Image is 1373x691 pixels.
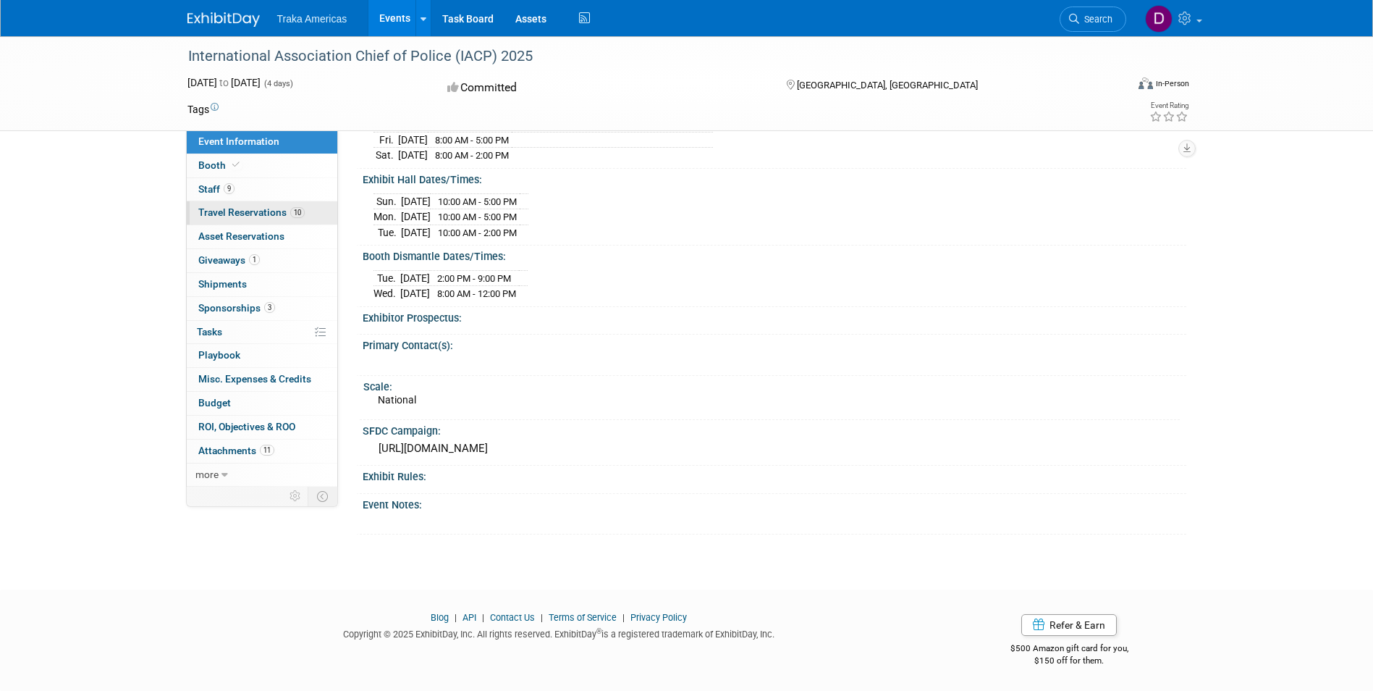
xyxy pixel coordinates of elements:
td: [DATE] [398,148,428,163]
span: Event Information [198,135,279,147]
span: Attachments [198,445,274,456]
a: Sponsorships3 [187,297,337,320]
a: Blog [431,612,449,623]
span: National [378,394,416,406]
div: In-Person [1155,78,1189,89]
span: 2:00 PM - 9:00 PM [437,273,511,284]
span: to [217,77,231,88]
img: Dorothy Pecoraro [1145,5,1173,33]
td: Sun. [373,193,401,209]
a: Travel Reservations10 [187,201,337,225]
div: Exhibit Rules: [363,466,1186,484]
span: | [619,612,628,623]
span: more [195,469,219,480]
td: Mon. [373,209,401,225]
a: Staff9 [187,178,337,201]
a: Attachments11 [187,440,337,463]
img: Format-Inperson.png [1138,78,1153,89]
div: Event Notes: [363,494,1186,512]
td: [DATE] [401,225,431,240]
td: Tue. [373,270,400,286]
div: Committed [443,75,763,101]
span: 9 [224,183,235,194]
span: Misc. Expenses & Credits [198,373,311,385]
span: | [478,612,488,623]
span: [DATE] [DATE] [187,77,261,88]
a: Event Information [187,130,337,154]
td: Tue. [373,225,401,240]
a: Terms of Service [549,612,617,623]
span: Tasks [197,326,222,338]
div: Scale: [363,376,1180,394]
td: [DATE] [401,193,431,209]
a: more [187,464,337,487]
div: SFDC Campaign: [363,420,1186,438]
span: 10 [290,207,305,218]
td: Sat. [373,148,398,163]
div: Event Format [1041,75,1190,97]
span: Budget [198,397,231,409]
td: Personalize Event Tab Strip [283,487,308,506]
div: Event Rating [1149,102,1188,109]
span: | [537,612,546,623]
a: Refer & Earn [1021,614,1117,636]
span: [GEOGRAPHIC_DATA], [GEOGRAPHIC_DATA] [797,80,978,91]
a: Privacy Policy [630,612,687,623]
div: $500 Amazon gift card for you, [952,633,1186,666]
a: Giveaways1 [187,249,337,272]
div: Booth Dismantle Dates/Times: [363,246,1186,264]
span: 11 [260,445,274,456]
span: Booth [198,159,242,171]
td: Wed. [373,286,400,301]
td: [DATE] [400,270,430,286]
div: Primary Contact(s): [363,335,1186,353]
span: (4 days) [263,79,293,88]
span: Asset Reservations [198,230,284,242]
a: Booth [187,154,337,177]
td: [DATE] [401,209,431,225]
span: Giveaways [198,254,260,266]
span: | [451,612,460,623]
span: Playbook [198,349,240,361]
span: 3 [264,302,275,313]
span: 1 [249,254,260,265]
td: [DATE] [398,132,428,148]
a: Contact Us [490,612,535,623]
span: Sponsorships [198,302,275,314]
td: Toggle Event Tabs [308,487,337,506]
span: Shipments [198,278,247,290]
span: Traka Americas [277,13,347,25]
a: Search [1060,7,1126,32]
div: International Association Chief of Police (IACP) 2025 [183,43,1104,70]
span: Staff [198,183,235,195]
span: 10:00 AM - 2:00 PM [438,227,517,238]
span: ROI, Objectives & ROO [198,421,295,432]
span: 10:00 AM - 5:00 PM [438,196,517,207]
span: 8:00 AM - 5:00 PM [435,135,509,146]
span: 8:00 AM - 2:00 PM [435,150,509,161]
i: Booth reservation complete [232,161,240,169]
a: Shipments [187,273,337,296]
a: Misc. Expenses & Credits [187,368,337,391]
div: Exhibitor Prospectus: [363,307,1186,325]
div: Exhibit Hall Dates/Times: [363,169,1186,187]
a: Playbook [187,344,337,367]
sup: ® [596,627,601,635]
div: $150 off for them. [952,655,1186,667]
a: Budget [187,392,337,415]
td: Tags [187,102,219,117]
span: Search [1079,14,1112,25]
a: ROI, Objectives & ROO [187,416,337,439]
a: Asset Reservations [187,225,337,248]
span: 10:00 AM - 5:00 PM [438,212,517,222]
div: Copyright © 2025 ExhibitDay, Inc. All rights reserved. ExhibitDay is a registered trademark of Ex... [187,624,931,641]
img: ExhibitDay [187,12,260,27]
a: Tasks [187,321,337,344]
div: [URL][DOMAIN_NAME] [373,437,1175,460]
td: Fri. [373,132,398,148]
span: Travel Reservations [198,206,305,218]
span: 8:00 AM - 12:00 PM [437,288,516,299]
td: [DATE] [400,286,430,301]
a: API [462,612,476,623]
